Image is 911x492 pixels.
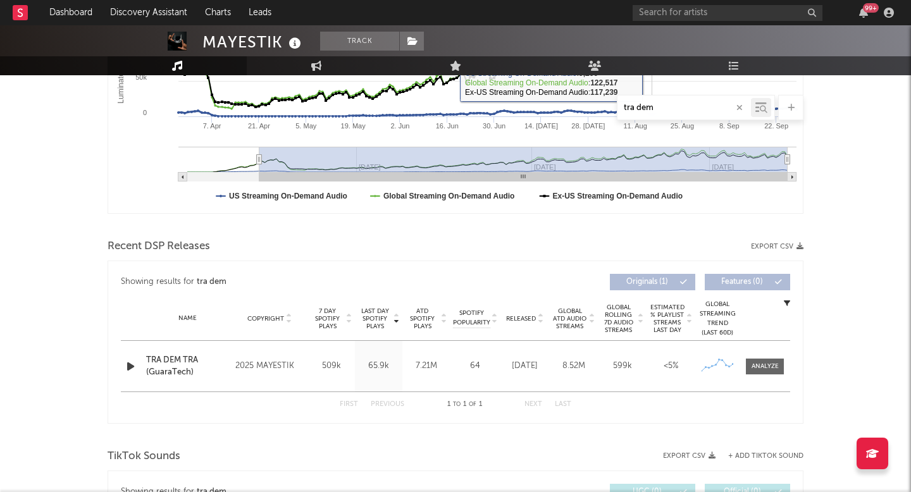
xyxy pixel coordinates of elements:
div: 99 + [863,3,879,13]
div: 65.9k [358,360,399,372]
text: 7. Apr [203,122,221,130]
div: <5% [650,360,692,372]
span: Recent DSP Releases [108,239,210,254]
span: to [453,402,461,407]
text: 5. May [295,122,317,130]
button: Export CSV [751,243,803,250]
span: of [469,402,476,407]
span: Features ( 0 ) [713,278,771,286]
div: 7.21M [406,360,447,372]
div: 64 [453,360,497,372]
text: 50k [135,73,147,81]
text: 22. Sep [764,122,788,130]
div: 2025 MAYESTIK [235,359,304,374]
text: 14. [DATE] [524,122,558,130]
text: 19. May [341,122,366,130]
div: 509k [311,360,352,372]
button: + Add TikTok Sound [728,453,803,460]
button: Next [524,401,542,408]
a: TRA DEM TRA (GuaraTech) [146,354,229,379]
span: Last Day Spotify Plays [358,307,392,330]
button: Originals(1) [610,274,695,290]
span: 7 Day Spotify Plays [311,307,344,330]
div: tra dem [197,274,226,290]
span: Originals ( 1 ) [618,278,676,286]
div: [DATE] [504,360,546,372]
span: Global ATD Audio Streams [552,307,587,330]
text: Global Streaming On-Demand Audio [383,192,515,200]
span: Global Rolling 7D Audio Streams [601,304,636,334]
input: Search for artists [633,5,822,21]
button: Export CSV [663,452,716,460]
text: 21. Apr [248,122,270,130]
button: Track [320,32,399,51]
span: TikTok Sounds [108,449,180,464]
text: US Streaming On-Demand Audio [229,192,347,200]
button: Last [555,401,571,408]
span: Spotify Popularity [453,309,490,328]
text: 25. Aug [671,122,694,130]
text: 30. Jun [483,122,505,130]
button: + Add TikTok Sound [716,453,803,460]
button: 99+ [859,8,868,18]
button: Features(0) [705,274,790,290]
text: 11. Aug [623,122,647,130]
div: Global Streaming Trend (Last 60D) [698,300,736,338]
span: Released [506,315,536,323]
input: Search by song name or URL [617,103,751,113]
div: Name [146,314,229,323]
div: 1 1 1 [430,397,499,412]
div: Showing results for [121,274,455,290]
text: 8. Sep [719,122,740,130]
text: 16. Jun [436,122,459,130]
button: First [340,401,358,408]
div: MAYESTIK [202,32,304,52]
text: 28. [DATE] [571,122,605,130]
text: Ex-US Streaming On-Demand Audio [553,192,683,200]
div: 599k [601,360,643,372]
span: ATD Spotify Plays [406,307,439,330]
span: Estimated % Playlist Streams Last Day [650,304,685,334]
button: Previous [371,401,404,408]
span: Copyright [247,315,284,323]
text: 2. Jun [390,122,409,130]
div: 8.52M [552,360,595,372]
